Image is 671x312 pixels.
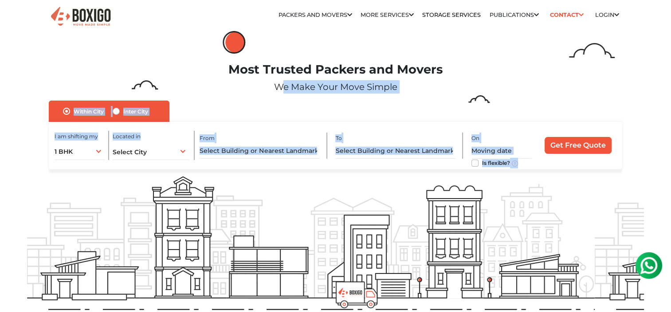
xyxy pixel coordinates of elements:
label: On [471,134,479,142]
input: Moving date [471,143,532,159]
h1: Most Trusted Packers and Movers [27,62,644,77]
img: boxigo_prackers_and_movers_truck [336,281,378,308]
p: We Make Your Move Simple [27,80,644,94]
a: Contact [547,8,587,22]
img: Boxigo [50,6,112,27]
label: Is flexible? [482,158,510,167]
span: Select City [113,148,147,156]
input: Select Building or Nearest Landmark [200,143,319,159]
label: To [335,134,341,142]
img: move_date_info [512,160,518,167]
span: 1 BHK [55,148,73,156]
input: Get Free Quote [545,137,612,154]
a: Packers and Movers [279,12,352,18]
label: From [200,134,215,142]
img: whatsapp-icon.svg [9,9,27,27]
label: Inter City [123,106,148,117]
input: Select Building or Nearest Landmark [335,143,455,159]
a: Login [595,12,619,18]
a: More services [361,12,414,18]
label: Within City [74,106,104,117]
label: I am shifting my [55,133,98,140]
a: Publications [490,12,539,18]
a: Storage Services [422,12,481,18]
label: Located in [113,133,141,140]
